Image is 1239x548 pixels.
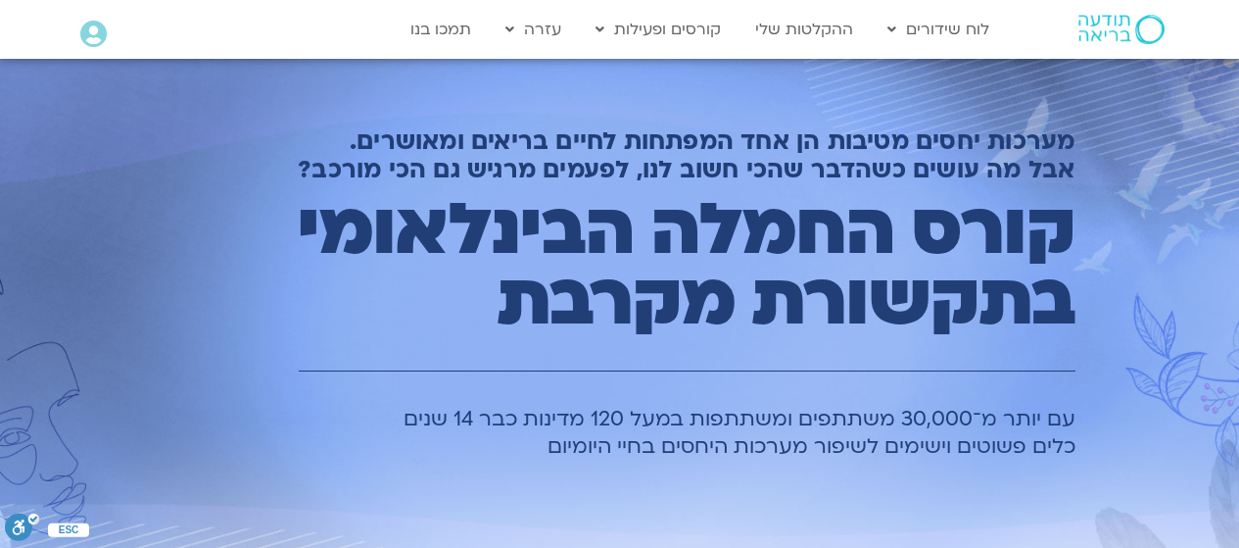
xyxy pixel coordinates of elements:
[211,406,1075,461] h1: עם יותר מ־30,000 משתתפים ומשתתפות במעל 120 מדינות כבר 14 שנים כלים פשוטים וישימים לשיפור מערכות ה...
[586,11,731,48] a: קורסים ופעילות
[496,11,571,48] a: עזרה
[211,195,1075,336] h1: קורס החמלה הבינלאומי בתקשורת מקרבת​
[211,127,1075,184] h2: מערכות יחסים מטיבות הן אחד המפתחות לחיים בריאים ומאושרים. אבל מה עושים כשהדבר שהכי חשוב לנו, לפעמ...
[745,11,863,48] a: ההקלטות שלי
[401,11,481,48] a: תמכו בנו
[878,11,999,48] a: לוח שידורים
[1078,15,1165,44] img: תודעה בריאה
